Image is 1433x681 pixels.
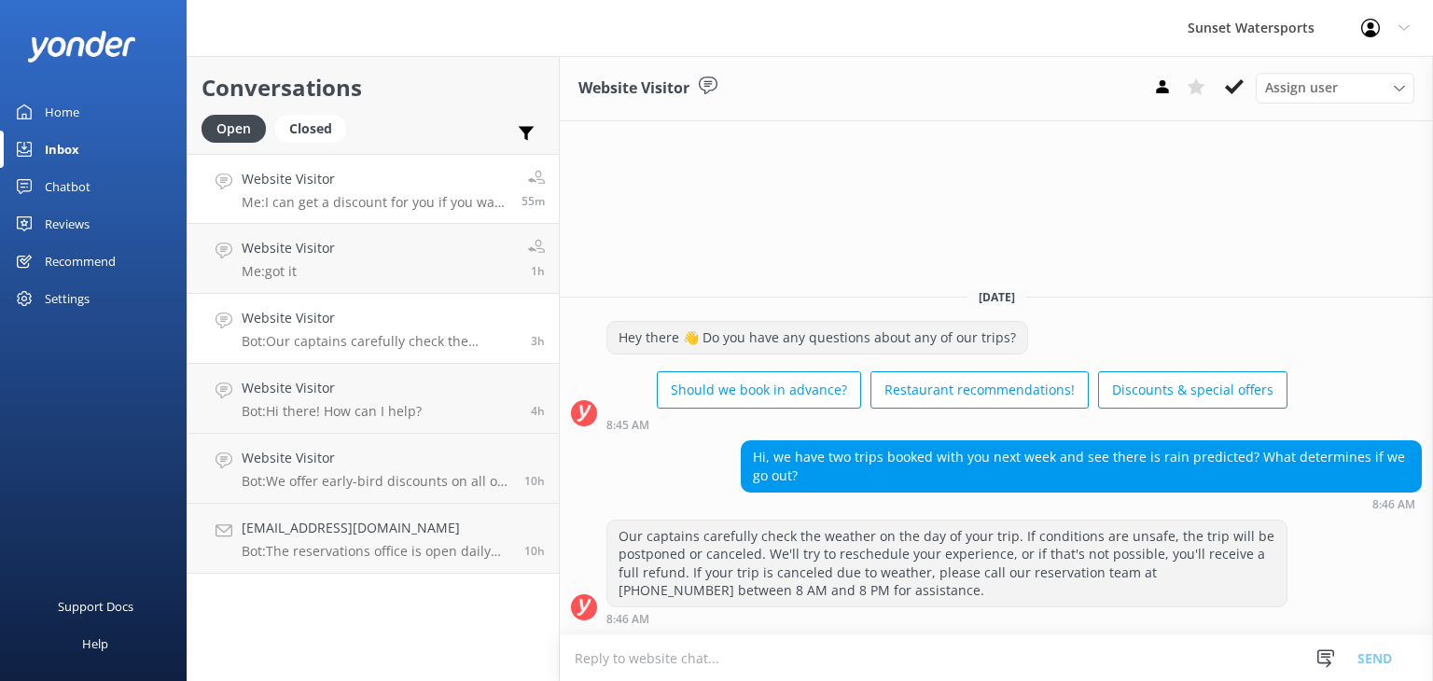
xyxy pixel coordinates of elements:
div: 07:45am 10-Aug-2025 (UTC -05:00) America/Cancun [606,418,1287,431]
span: 10:01am 10-Aug-2025 (UTC -05:00) America/Cancun [522,193,545,209]
p: Bot: The reservations office is open daily from 8am to 11pm. [242,543,510,560]
button: Restaurant recommendations! [870,371,1089,409]
a: Website VisitorBot:We offer early-bird discounts on all of our morning trips. When you book direc... [188,434,559,504]
div: 07:46am 10-Aug-2025 (UTC -05:00) America/Cancun [741,497,1422,510]
h4: Website Visitor [242,448,510,468]
div: Inbox [45,131,79,168]
a: Closed [275,118,355,138]
div: Chatbot [45,168,90,205]
div: Hi, we have two trips booked with you next week and see there is rain predicted? What determines ... [742,441,1421,491]
p: Bot: Our captains carefully check the weather on the day of your trip. If conditions are unsafe, ... [242,333,517,350]
div: Assign User [1256,73,1414,103]
span: Assign user [1265,77,1338,98]
div: Our captains carefully check the weather on the day of your trip. If conditions are unsafe, the t... [607,521,1287,606]
div: Support Docs [58,588,133,625]
a: Website VisitorBot:Our captains carefully check the weather on the day of your trip. If condition... [188,294,559,364]
div: Hey there 👋 Do you have any questions about any of our trips? [607,322,1027,354]
img: yonder-white-logo.png [28,31,135,62]
span: 07:46am 10-Aug-2025 (UTC -05:00) America/Cancun [531,333,545,349]
h4: [EMAIL_ADDRESS][DOMAIN_NAME] [242,518,510,538]
div: Closed [275,115,346,143]
h4: Website Visitor [242,169,508,189]
span: 12:11am 10-Aug-2025 (UTC -05:00) America/Cancun [524,543,545,559]
span: 06:57am 10-Aug-2025 (UTC -05:00) America/Cancun [531,403,545,419]
a: Open [202,118,275,138]
div: Open [202,115,266,143]
strong: 8:46 AM [1372,499,1415,510]
a: Website VisitorMe:I can get a discount for you if you want to go in the morning. Please give me a... [188,154,559,224]
div: Settings [45,280,90,317]
p: Me: I can get a discount for you if you want to go in the morning. Please give me a call at [PHON... [242,194,508,211]
a: Website VisitorBot:Hi there! How can I help?4h [188,364,559,434]
div: 07:46am 10-Aug-2025 (UTC -05:00) America/Cancun [606,612,1287,625]
strong: 8:46 AM [606,614,649,625]
h4: Website Visitor [242,308,517,328]
button: Discounts & special offers [1098,371,1287,409]
h3: Website Visitor [578,76,689,101]
button: Should we book in advance? [657,371,861,409]
p: Me: got it [242,263,335,280]
div: Reviews [45,205,90,243]
span: 09:13am 10-Aug-2025 (UTC -05:00) America/Cancun [531,263,545,279]
strong: 8:45 AM [606,420,649,431]
div: Help [82,625,108,662]
span: 12:20am 10-Aug-2025 (UTC -05:00) America/Cancun [524,473,545,489]
p: Bot: Hi there! How can I help? [242,403,422,420]
a: Website VisitorMe:got it1h [188,224,559,294]
h4: Website Visitor [242,378,422,398]
span: [DATE] [967,289,1026,305]
h2: Conversations [202,70,545,105]
h4: Website Visitor [242,238,335,258]
p: Bot: We offer early-bird discounts on all of our morning trips. When you book direct, we guarante... [242,473,510,490]
a: [EMAIL_ADDRESS][DOMAIN_NAME]Bot:The reservations office is open daily from 8am to 11pm.10h [188,504,559,574]
div: Recommend [45,243,116,280]
div: Home [45,93,79,131]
